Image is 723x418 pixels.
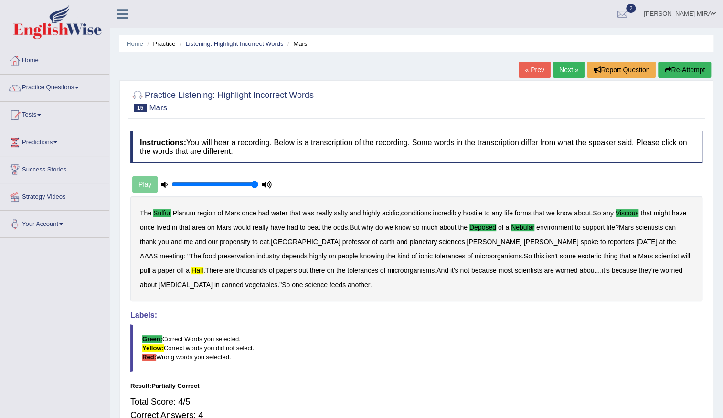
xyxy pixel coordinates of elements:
[575,224,581,231] b: to
[282,281,290,289] b: So
[276,267,297,274] b: papers
[253,224,268,231] b: really
[305,281,327,289] b: science
[218,252,255,260] b: preservation
[607,238,634,246] b: reporters
[0,129,109,153] a: Predictions
[533,209,544,217] b: that
[619,252,630,260] b: that
[172,224,177,231] b: in
[350,224,360,231] b: But
[140,224,154,231] b: once
[498,224,504,231] b: of
[505,224,509,231] b: a
[130,196,702,301] div: , . . ? . : " . . . ... ." .
[142,335,162,343] b: Green:
[667,238,676,246] b: the
[636,238,657,246] b: [DATE]
[600,238,606,246] b: to
[380,267,386,274] b: of
[218,209,223,217] b: of
[435,252,466,260] b: tolerances
[338,252,358,260] b: people
[397,252,410,260] b: kind
[149,103,167,112] small: Mars
[156,224,170,231] b: lived
[142,344,164,352] b: Yellow:
[0,183,109,207] a: Strategy Videos
[152,267,156,274] b: a
[680,252,690,260] b: will
[504,209,513,217] b: life
[207,224,215,231] b: on
[205,267,223,274] b: There
[186,267,190,274] b: a
[463,209,482,217] b: hostile
[603,209,614,217] b: any
[134,104,147,112] span: 15
[298,267,308,274] b: out
[653,209,670,217] b: might
[195,238,206,246] b: and
[382,209,399,217] b: acidic
[172,209,195,217] b: Planum
[410,238,437,246] b: planetary
[606,224,615,231] b: life
[636,224,663,231] b: scientists
[327,267,334,274] b: on
[130,381,702,390] div: Result:
[271,238,340,246] b: [GEOGRAPHIC_DATA]
[130,311,702,320] h4: Labels:
[216,224,231,231] b: Mars
[336,267,345,274] b: the
[307,224,320,231] b: beat
[245,281,278,289] b: vegetables
[140,252,158,260] b: AAAS
[242,209,256,217] b: once
[171,238,182,246] b: and
[300,224,306,231] b: to
[544,267,553,274] b: are
[375,224,383,231] b: do
[153,209,171,217] b: sulfur
[603,252,617,260] b: thing
[471,267,497,274] b: because
[593,209,601,217] b: So
[252,238,258,246] b: to
[233,224,251,231] b: would
[140,267,150,274] b: pull
[140,209,151,217] b: The
[498,267,512,274] b: most
[285,39,307,48] li: Mars
[322,224,331,231] b: the
[361,224,373,231] b: why
[546,252,557,260] b: isn't
[130,324,702,372] blockquote: Correct Words you selected. Correct words you did not select. Wrong words you selected.
[130,131,702,163] h4: You will hear a recording. Below is a transcription of the recording. Some words in the transcrip...
[140,281,157,289] b: about
[0,102,109,126] a: Tests
[282,252,308,260] b: depends
[159,252,183,260] b: meeting
[224,267,234,274] b: are
[236,267,267,274] b: thousands
[271,209,287,217] b: water
[360,252,384,260] b: knowing
[158,238,169,246] b: you
[419,252,433,260] b: ionic
[220,238,251,246] b: propensity
[0,211,109,235] a: Your Account
[258,209,269,217] b: had
[140,238,156,246] b: thank
[208,238,217,246] b: our
[260,238,269,246] b: eat
[0,156,109,180] a: Success Stories
[190,252,201,260] b: The
[491,209,502,217] b: any
[421,224,437,231] b: much
[401,209,431,217] b: conditions
[467,238,521,246] b: [PERSON_NAME]
[436,267,448,274] b: And
[519,62,550,78] a: « Prev
[292,281,303,289] b: one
